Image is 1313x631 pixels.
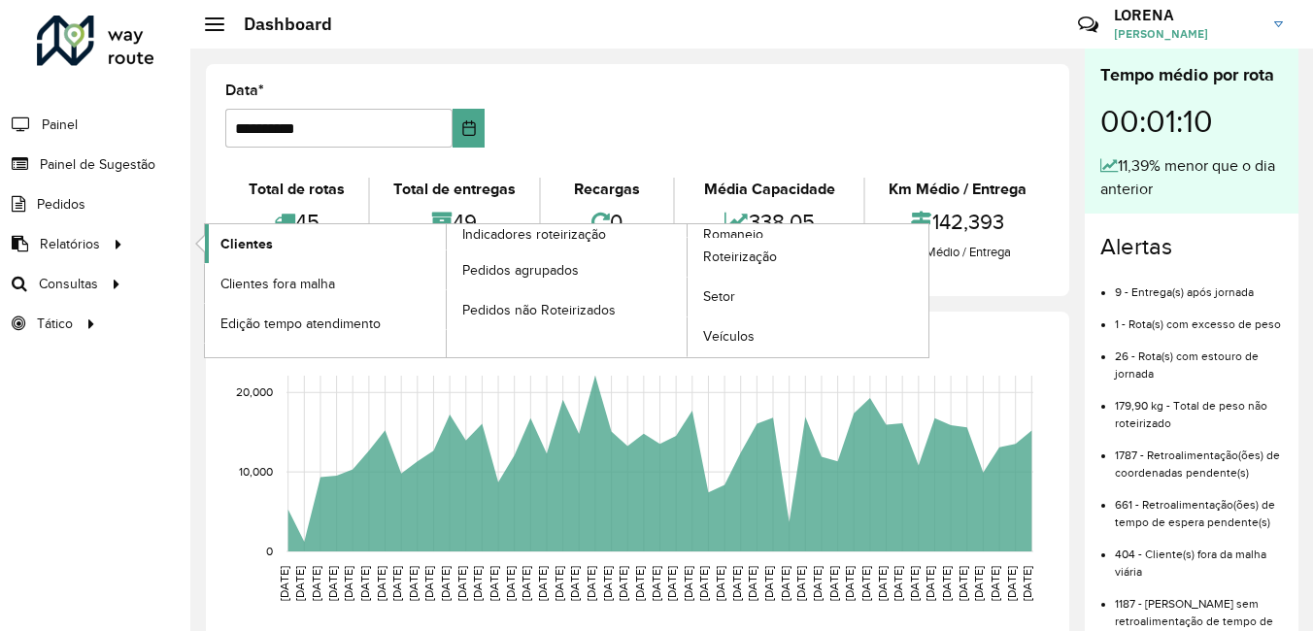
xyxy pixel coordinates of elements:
span: Consultas [39,274,98,294]
text: [DATE] [633,566,646,601]
text: [DATE] [471,566,484,601]
text: [DATE] [940,566,953,601]
text: [DATE] [455,566,468,601]
span: Pedidos [37,194,85,215]
span: Pedidos agrupados [462,260,579,281]
text: [DATE] [568,566,581,601]
text: [DATE] [1021,566,1033,601]
a: Roteirização [688,238,928,277]
text: [DATE] [375,566,387,601]
a: Contato Rápido [1067,4,1109,46]
span: Setor [703,286,735,307]
span: Veículos [703,326,755,347]
text: [DATE] [762,566,775,601]
text: [DATE] [422,566,435,601]
text: [DATE] [746,566,758,601]
text: [DATE] [439,566,452,601]
div: 00:01:10 [1100,88,1283,154]
div: Total de rotas [230,178,363,201]
text: [DATE] [682,566,694,601]
span: Clientes fora malha [220,274,335,294]
text: [DATE] [843,566,856,601]
div: 142,393 [870,201,1045,243]
a: Setor [688,278,928,316]
span: Romaneio [703,224,763,245]
text: [DATE] [811,566,824,601]
text: [DATE] [358,566,371,601]
label: Data [225,79,264,102]
li: 661 - Retroalimentação(ões) de tempo de espera pendente(s) [1115,482,1283,531]
text: [DATE] [504,566,517,601]
text: [DATE] [859,566,872,601]
text: [DATE] [536,566,549,601]
a: Pedidos não Roteirizados [447,290,688,329]
text: [DATE] [794,566,807,601]
text: [DATE] [892,566,904,601]
li: 26 - Rota(s) com estouro de jornada [1115,333,1283,382]
li: 1787 - Retroalimentação(ões) de coordenadas pendente(s) [1115,432,1283,482]
text: [DATE] [390,566,403,601]
text: [DATE] [342,566,354,601]
a: Veículos [688,317,928,356]
span: [PERSON_NAME] [1114,25,1260,43]
div: Km Médio / Entrega [870,178,1045,201]
div: Total de entregas [375,178,534,201]
a: Clientes fora malha [205,264,446,303]
span: Painel [42,115,78,135]
text: [DATE] [779,566,791,601]
text: 0 [266,545,273,557]
text: 10,000 [239,465,273,478]
div: Km Médio / Entrega [870,243,1045,262]
text: [DATE] [326,566,339,601]
div: Média Capacidade [680,178,858,201]
text: [DATE] [407,566,420,601]
text: [DATE] [697,566,710,601]
text: [DATE] [520,566,532,601]
a: Clientes [205,224,446,263]
text: [DATE] [714,566,726,601]
text: [DATE] [1005,566,1018,601]
text: [DATE] [989,566,1001,601]
div: Tempo médio por rota [1100,62,1283,88]
text: [DATE] [617,566,629,601]
text: [DATE] [972,566,985,601]
text: [DATE] [957,566,969,601]
div: 0 [546,201,669,243]
h4: Alertas [1100,233,1283,261]
a: Romaneio [447,224,929,357]
text: [DATE] [827,566,840,601]
text: [DATE] [488,566,500,601]
div: 338,05 [680,201,858,243]
div: Recargas [546,178,669,201]
li: 1 - Rota(s) com excesso de peso [1115,301,1283,333]
h2: Dashboard [224,14,332,35]
span: Pedidos não Roteirizados [462,300,616,320]
text: [DATE] [908,566,921,601]
text: [DATE] [310,566,322,601]
span: Relatórios [40,234,100,254]
li: 404 - Cliente(s) fora da malha viária [1115,531,1283,581]
a: Indicadores roteirização [205,224,688,357]
span: Painel de Sugestão [40,154,155,175]
text: [DATE] [924,566,936,601]
text: [DATE] [730,566,743,601]
li: 9 - Entrega(s) após jornada [1115,269,1283,301]
span: Tático [37,314,73,334]
text: [DATE] [665,566,678,601]
text: [DATE] [650,566,662,601]
h3: LORENA [1114,6,1260,24]
text: [DATE] [876,566,889,601]
button: Choose Date [453,109,485,148]
div: 49 [375,201,534,243]
text: [DATE] [553,566,565,601]
li: 179,90 kg - Total de peso não roteirizado [1115,382,1283,432]
text: [DATE] [585,566,597,601]
a: Pedidos agrupados [447,250,688,289]
span: Indicadores roteirização [462,224,606,245]
text: [DATE] [278,566,290,601]
text: 20,000 [236,385,273,398]
text: [DATE] [601,566,614,601]
span: Edição tempo atendimento [220,314,381,334]
a: Edição tempo atendimento [205,304,446,343]
div: 11,39% menor que o dia anterior [1100,154,1283,201]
